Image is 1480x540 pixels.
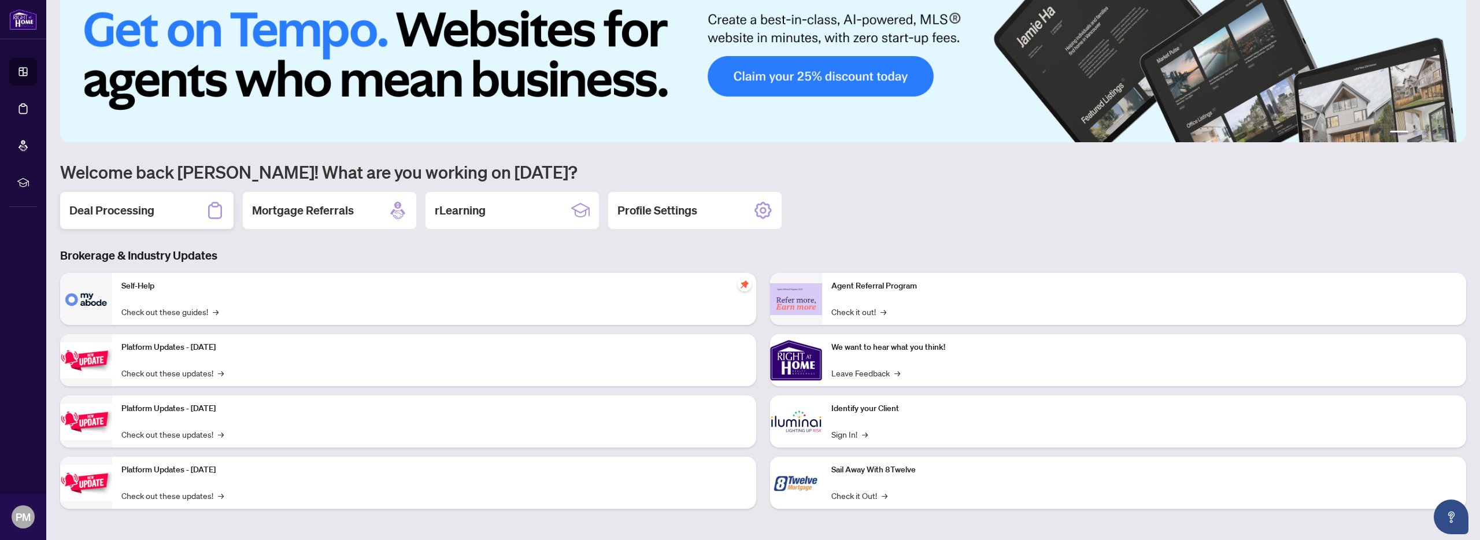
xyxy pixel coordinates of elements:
[60,247,1466,264] h3: Brokerage & Industry Updates
[1431,131,1436,135] button: 4
[882,489,887,502] span: →
[831,489,887,502] a: Check it Out!→
[121,305,219,318] a: Check out these guides!→
[831,428,868,441] a: Sign In!→
[617,202,697,219] h2: Profile Settings
[770,395,822,447] img: Identify your Client
[831,464,1457,476] p: Sail Away With 8Twelve
[770,283,822,315] img: Agent Referral Program
[831,280,1457,293] p: Agent Referral Program
[1450,131,1455,135] button: 6
[1413,131,1418,135] button: 2
[9,9,37,30] img: logo
[1390,131,1408,135] button: 1
[60,465,112,501] img: Platform Updates - June 23, 2025
[1422,131,1427,135] button: 3
[121,367,224,379] a: Check out these updates!→
[770,334,822,386] img: We want to hear what you think!
[738,278,752,291] span: pushpin
[1434,500,1468,534] button: Open asap
[16,509,31,525] span: PM
[218,489,224,502] span: →
[894,367,900,379] span: →
[121,428,224,441] a: Check out these updates!→
[213,305,219,318] span: →
[69,202,154,219] h2: Deal Processing
[60,161,1466,183] h1: Welcome back [PERSON_NAME]! What are you working on [DATE]?
[831,305,886,318] a: Check it out!→
[831,402,1457,415] p: Identify your Client
[1441,131,1445,135] button: 5
[121,402,747,415] p: Platform Updates - [DATE]
[831,341,1457,354] p: We want to hear what you think!
[862,428,868,441] span: →
[121,341,747,354] p: Platform Updates - [DATE]
[121,489,224,502] a: Check out these updates!→
[60,273,112,325] img: Self-Help
[435,202,486,219] h2: rLearning
[770,457,822,509] img: Sail Away With 8Twelve
[60,342,112,379] img: Platform Updates - July 21, 2025
[60,404,112,440] img: Platform Updates - July 8, 2025
[218,367,224,379] span: →
[121,464,747,476] p: Platform Updates - [DATE]
[831,367,900,379] a: Leave Feedback→
[880,305,886,318] span: →
[121,280,747,293] p: Self-Help
[252,202,354,219] h2: Mortgage Referrals
[218,428,224,441] span: →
